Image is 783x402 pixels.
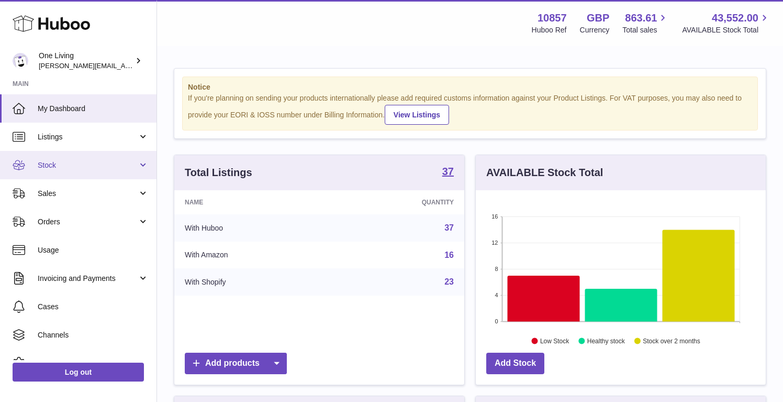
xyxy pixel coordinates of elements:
[174,214,333,242] td: With Huboo
[444,277,454,286] a: 23
[39,51,133,71] div: One Living
[188,82,752,92] strong: Notice
[38,358,149,368] span: Settings
[174,268,333,296] td: With Shopify
[580,25,610,35] div: Currency
[333,190,464,214] th: Quantity
[38,189,138,199] span: Sales
[540,337,569,344] text: Low Stock
[13,363,144,382] a: Log out
[38,104,149,114] span: My Dashboard
[622,11,669,35] a: 863.61 Total sales
[38,302,149,312] span: Cases
[444,223,454,232] a: 37
[442,166,454,179] a: 37
[495,318,498,324] text: 0
[38,245,149,255] span: Usage
[38,330,149,340] span: Channels
[174,242,333,269] td: With Amazon
[495,266,498,272] text: 8
[385,105,449,125] a: View Listings
[13,53,28,69] img: Jessica@oneliving.com
[538,11,567,25] strong: 10857
[38,274,138,284] span: Invoicing and Payments
[587,11,609,25] strong: GBP
[185,353,287,374] a: Add products
[188,93,752,125] div: If you're planning on sending your products internationally please add required customs informati...
[712,11,758,25] span: 43,552.00
[38,132,138,142] span: Listings
[38,160,138,170] span: Stock
[622,25,669,35] span: Total sales
[444,251,454,259] a: 16
[532,25,567,35] div: Huboo Ref
[486,353,544,374] a: Add Stock
[643,337,700,344] text: Stock over 2 months
[39,61,210,70] span: [PERSON_NAME][EMAIL_ADDRESS][DOMAIN_NAME]
[185,166,252,180] h3: Total Listings
[625,11,657,25] span: 863.61
[495,292,498,298] text: 4
[486,166,603,180] h3: AVAILABLE Stock Total
[682,25,770,35] span: AVAILABLE Stock Total
[442,166,454,177] strong: 37
[682,11,770,35] a: 43,552.00 AVAILABLE Stock Total
[38,217,138,227] span: Orders
[491,213,498,220] text: 16
[491,240,498,246] text: 12
[587,337,625,344] text: Healthy stock
[174,190,333,214] th: Name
